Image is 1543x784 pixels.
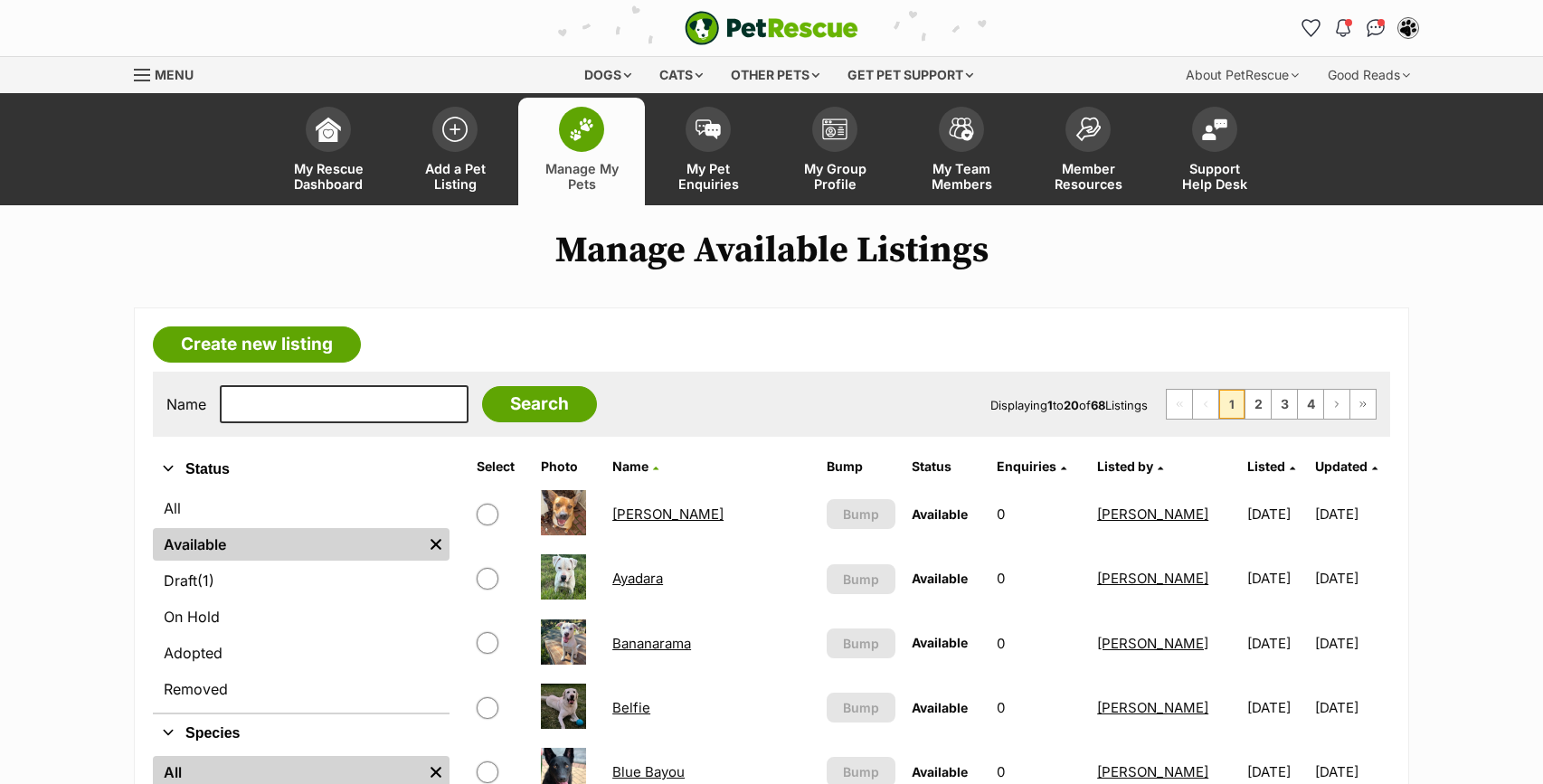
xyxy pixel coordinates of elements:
a: All [153,492,450,524]
th: Photo [534,452,604,481]
th: Select [469,452,531,481]
span: Available [912,700,968,715]
a: My Group Profile [771,98,898,205]
td: 0 [989,612,1088,675]
div: Cats [647,57,715,93]
a: Listed by [1097,458,1163,474]
span: Bump [843,634,879,653]
a: Listed [1247,458,1295,474]
button: Bump [827,499,895,529]
a: Member Resources [1025,98,1151,205]
a: Support Help Desk [1151,98,1278,205]
a: Name [612,458,658,474]
a: Create new listing [153,326,361,363]
div: Dogs [572,57,644,93]
a: [PERSON_NAME] [1097,763,1208,780]
span: Displaying to of Listings [990,398,1148,412]
span: Available [912,635,968,650]
a: Next page [1324,390,1349,419]
span: My Rescue Dashboard [288,161,369,192]
a: Ayadara [612,570,663,587]
strong: 20 [1064,398,1079,412]
div: Good Reads [1315,57,1423,93]
span: Add a Pet Listing [414,161,496,192]
span: Updated [1315,458,1368,474]
a: Page 2 [1245,390,1271,419]
a: [PERSON_NAME] [612,505,724,523]
span: Available [912,506,968,522]
strong: 1 [1047,398,1053,412]
a: Conversations [1361,14,1390,43]
img: add-pet-listing-icon-0afa8454b4691262ce3f59096e99ab1cd57d4a30225e0717b998d2c9b9846f56.svg [442,117,468,142]
a: On Hold [153,600,450,633]
td: 0 [989,547,1088,609]
a: Draft [153,564,450,597]
span: Listed [1247,458,1285,474]
a: Blue Bayou [612,763,685,780]
span: Support Help Desk [1174,161,1255,192]
a: Favourites [1296,14,1325,43]
div: Status [153,488,450,713]
a: Updated [1315,458,1377,474]
span: Manage My Pets [541,161,622,192]
td: [DATE] [1240,612,1313,675]
span: Name [612,458,648,474]
img: manage-my-pets-icon-02211641906a0b7f246fdf0571729dbe1e7629f14944591b6c1af311fb30b64b.svg [569,118,594,141]
td: [DATE] [1315,483,1388,545]
span: (1) [197,570,214,591]
a: Adopted [153,637,450,669]
button: Bump [827,564,895,594]
a: [PERSON_NAME] [1097,699,1208,716]
span: Menu [155,67,194,82]
span: Bump [843,505,879,524]
ul: Account quick links [1296,14,1423,43]
a: [PERSON_NAME] [1097,635,1208,652]
span: Previous page [1193,390,1218,419]
span: Page 1 [1219,390,1245,419]
label: Name [166,396,206,412]
th: Bump [819,452,903,481]
span: My Group Profile [794,161,876,192]
img: logo-e224e6f780fb5917bec1dbf3a21bbac754714ae5b6737aabdf751b685950b380.svg [685,11,858,45]
a: Remove filter [422,528,450,561]
th: Status [904,452,988,481]
span: Bump [843,570,879,589]
strong: 68 [1091,398,1105,412]
span: Listed by [1097,458,1153,474]
input: Search [482,386,597,422]
a: Bananarama [612,635,691,652]
img: help-desk-icon-fdf02630f3aa405de69fd3d07c3f3aa587a6932b1a1747fa1d2bba05be0121f9.svg [1202,118,1227,140]
img: team-members-icon-5396bd8760b3fe7c0b43da4ab00e1e3bb1a5d9ba89233759b79545d2d3fc5d0d.svg [949,118,974,141]
a: Add a Pet Listing [392,98,518,205]
a: My Pet Enquiries [645,98,771,205]
span: Bump [843,698,879,717]
a: Removed [153,673,450,705]
td: [DATE] [1240,676,1313,739]
span: Available [912,764,968,779]
span: Member Resources [1047,161,1129,192]
span: My Team Members [921,161,1002,192]
a: Enquiries [997,458,1066,474]
button: Bump [827,628,895,658]
img: member-resources-icon-8e73f808a243e03378d46382f2149f9095a855e16c252ad45f914b54edf8863c.svg [1075,117,1101,141]
div: Other pets [718,57,832,93]
div: Get pet support [835,57,986,93]
button: Status [153,458,450,481]
img: group-profile-icon-3fa3cf56718a62981997c0bc7e787c4b2cf8bcc04b72c1350f741eb67cf2f40e.svg [822,118,847,140]
a: Belfie [612,699,650,716]
a: My Rescue Dashboard [265,98,392,205]
img: chat-41dd97257d64d25036548639549fe6c8038ab92f7586957e7f3b1b290dea8141.svg [1367,19,1386,37]
td: [DATE] [1315,612,1388,675]
span: translation missing: en.admin.listings.index.attributes.enquiries [997,458,1056,474]
div: About PetRescue [1173,57,1311,93]
span: First page [1167,390,1192,419]
button: Notifications [1329,14,1358,43]
td: [DATE] [1240,483,1313,545]
a: PetRescue [685,11,858,45]
a: My Team Members [898,98,1025,205]
td: [DATE] [1315,547,1388,609]
img: dashboard-icon-eb2f2d2d3e046f16d808141f083e7271f6b2e854fb5c12c21221c1fb7104beca.svg [316,117,341,142]
a: Page 3 [1272,390,1297,419]
button: Bump [827,693,895,723]
img: pet-enquiries-icon-7e3ad2cf08bfb03b45e93fb7055b45f3efa6380592205ae92323e6603595dc1f.svg [696,119,721,139]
